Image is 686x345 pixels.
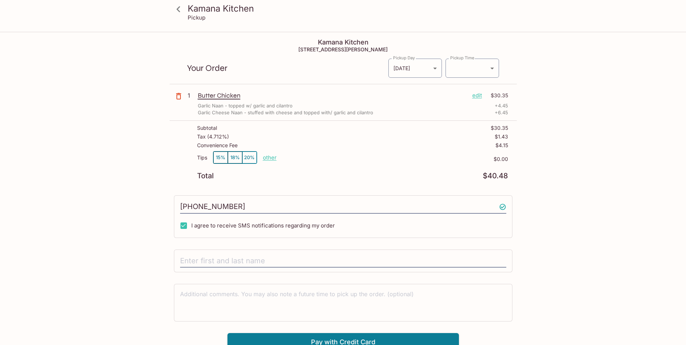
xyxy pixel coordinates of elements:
p: Garlic Cheese Naan - stuffed with cheese and topped with/ garlic and cilantro [198,109,373,116]
div: ​ [446,59,499,78]
p: edit [472,91,482,99]
div: [DATE] [388,59,442,78]
label: Pickup Day [393,55,415,61]
p: $4.15 [495,142,508,148]
p: Convenience Fee [197,142,238,148]
p: $0.00 [277,156,508,162]
input: Enter first and last name [180,254,506,268]
p: $1.43 [495,134,508,140]
input: Enter phone number [180,200,506,214]
p: Pickup [188,14,205,21]
button: 20% [242,152,257,163]
p: + 4.45 [495,102,508,109]
p: Butter Chicken [198,91,466,99]
button: other [263,154,277,161]
h4: Kamana Kitchen [170,38,517,46]
button: 15% [213,152,228,163]
p: + 6.45 [495,109,508,116]
p: Subtotal [197,125,217,131]
p: Your Order [187,65,388,72]
button: 18% [228,152,242,163]
p: 1 [188,91,195,99]
h5: [STREET_ADDRESS][PERSON_NAME] [170,46,517,52]
h3: Kamana Kitchen [188,3,511,14]
p: $30.35 [491,125,508,131]
p: $30.35 [486,91,508,99]
p: Tips [197,155,207,161]
label: Pickup Time [450,55,474,61]
span: I agree to receive SMS notifications regarding my order [191,222,335,229]
p: Total [197,172,214,179]
p: $40.48 [483,172,508,179]
p: Garlic Naan - topped w/ garlic and cilantro [198,102,293,109]
p: Tax ( 4.712% ) [197,134,229,140]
